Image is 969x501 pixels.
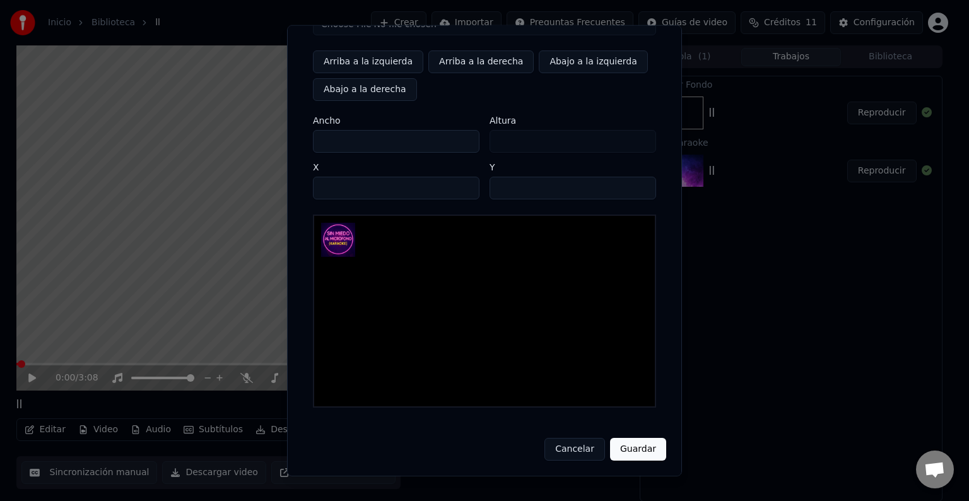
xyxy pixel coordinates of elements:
[610,438,666,461] button: Guardar
[313,116,479,125] label: Ancho
[321,223,355,256] img: Logo
[490,163,656,172] label: Y
[313,50,423,73] button: Arriba a la izquierda
[428,50,534,73] button: Arriba a la derecha
[490,116,656,125] label: Altura
[544,438,605,461] button: Cancelar
[313,78,417,101] button: Abajo a la derecha
[313,163,479,172] label: X
[539,50,647,73] button: Abajo a la izquierda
